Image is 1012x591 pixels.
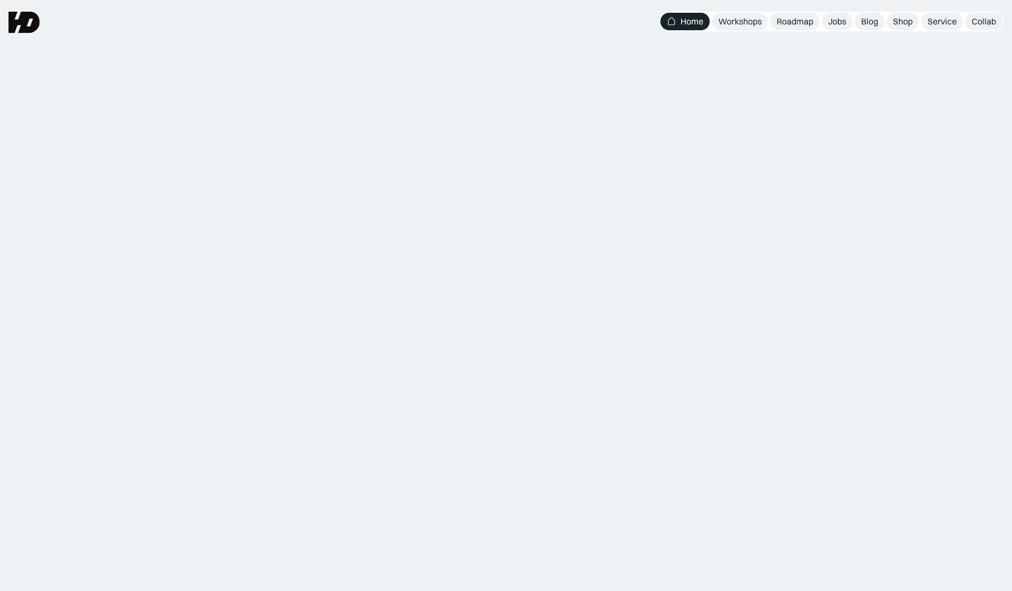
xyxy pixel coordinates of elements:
[320,286,692,567] a: Designer x GPT : [PERSON_NAME] Gambar Konsisten Pake AITeknik prompting GPT untuk designers.
[516,127,539,178] span: &
[921,13,963,30] a: Service
[681,16,703,27] div: Home
[777,16,813,27] div: Roadmap
[972,16,996,27] div: Collab
[965,13,1002,30] a: Collab
[887,13,919,30] a: Shop
[288,127,381,178] span: UIUX
[712,13,768,30] a: Workshops
[828,16,846,27] div: Jobs
[822,13,853,30] a: Jobs
[928,16,957,27] div: Service
[739,348,806,359] div: Lihat loker desain
[660,13,710,30] a: Home
[861,16,878,27] div: Blog
[770,13,820,30] a: Roadmap
[855,13,885,30] a: Blog
[718,16,762,27] div: Workshops
[893,16,913,27] div: Shop
[709,323,763,332] div: WHO’S HIRING?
